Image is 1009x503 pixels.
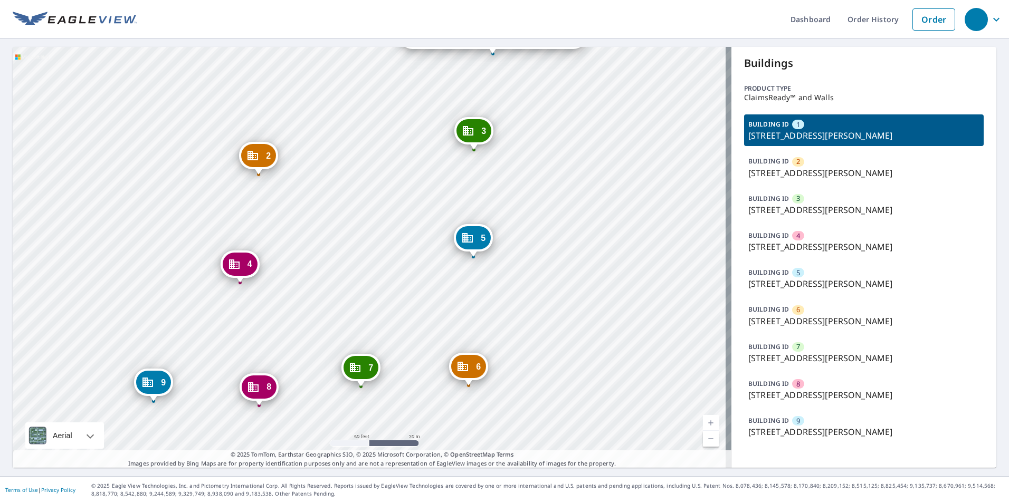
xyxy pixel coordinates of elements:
div: Dropped pin, building 3, Commercial property, 8622 Savanna Oaks Bay Saint Paul, MN 55125 [454,117,493,150]
span: 1 [796,120,800,130]
div: Dropped pin, building 9, Commercial property, 8632 Savanna Oaks Bay Saint Paul, MN 55125 [134,369,173,401]
span: 9 [796,416,800,426]
p: | [5,487,75,493]
p: [STREET_ADDRESS][PERSON_NAME] [748,352,979,364]
p: Images provided by Bing Maps are for property identification purposes only and are not a represen... [13,450,731,468]
p: [STREET_ADDRESS][PERSON_NAME] [748,315,979,327]
span: 2 [266,152,271,160]
p: [STREET_ADDRESS][PERSON_NAME] [748,129,979,142]
p: BUILDING ID [748,231,789,240]
p: BUILDING ID [748,416,789,425]
p: [STREET_ADDRESS][PERSON_NAME] [748,204,979,216]
p: Product type [744,84,984,93]
span: 8 [266,383,271,391]
div: Dropped pin, building 4, Commercial property, 8634 Savanna Oaks Bay Saint Paul, MN 55125 [221,250,260,283]
a: Privacy Policy [41,486,75,494]
span: 4 [248,260,252,268]
span: 6 [476,363,481,371]
div: Dropped pin, building 8, Commercial property, 8630 Savanna Oaks Bay Saint Paul, MN 55125 [240,373,279,406]
p: BUILDING ID [748,342,789,351]
p: [STREET_ADDRESS][PERSON_NAME] [748,425,979,438]
span: 7 [796,342,800,352]
span: 6 [796,305,800,315]
div: Aerial [50,422,75,449]
p: © 2025 Eagle View Technologies, Inc. and Pictometry International Corp. All Rights Reserved. Repo... [91,482,1004,498]
div: Dropped pin, building 7, Commercial property, 8628 Savanna Oaks Bay Saint Paul, MN 55125 [341,354,380,386]
span: 5 [796,268,800,278]
span: 9 [161,379,166,386]
span: 4 [796,231,800,241]
span: © 2025 TomTom, Earthstar Geographics SIO, © 2025 Microsoft Corporation, © [231,450,514,459]
p: ClaimsReady™ and Walls [744,93,984,102]
p: [STREET_ADDRESS][PERSON_NAME] [748,240,979,253]
span: 3 [481,127,486,135]
p: Buildings [744,55,984,71]
div: Dropped pin, building 6, Commercial property, 8626 Savanna Oaks Bay Saint Paul, MN 55125 [449,353,488,385]
a: Current Level 19, Zoom Out [703,431,719,447]
p: BUILDING ID [748,194,789,203]
a: Current Level 19, Zoom In [703,415,719,431]
div: Dropped pin, building 5, Commercial property, 8624 Savanna Oaks Bay Saint Paul, MN 55125 [454,224,493,257]
a: OpenStreetMap [450,450,494,458]
a: Terms [497,450,514,458]
p: [STREET_ADDRESS][PERSON_NAME] [748,389,979,401]
div: Aerial [25,422,104,449]
a: Order [912,8,955,31]
p: BUILDING ID [748,379,789,388]
p: BUILDING ID [748,268,789,277]
span: 2 [796,157,800,167]
p: BUILDING ID [748,305,789,314]
p: [STREET_ADDRESS][PERSON_NAME] [748,167,979,179]
a: Terms of Use [5,486,38,494]
p: [STREET_ADDRESS][PERSON_NAME] [748,277,979,290]
div: Dropped pin, building 2, Commercial property, 8636 Savanna Oaks Bay Saint Paul, MN 55125 [239,142,278,175]
span: 8 [796,379,800,389]
span: 5 [481,234,486,242]
img: EV Logo [13,12,137,27]
p: BUILDING ID [748,157,789,166]
span: 3 [796,194,800,204]
span: 7 [368,364,373,372]
p: BUILDING ID [748,120,789,129]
